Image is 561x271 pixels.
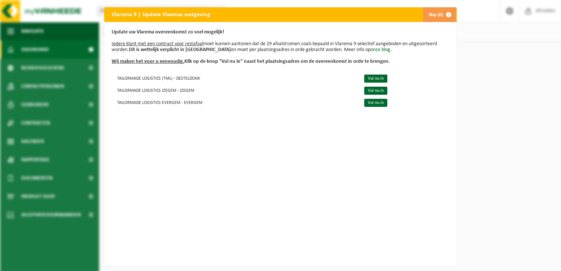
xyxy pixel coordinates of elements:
[112,72,358,84] td: TAILORMADE LOGISTICS (TML) - DESTELDONK
[423,7,456,22] button: Skip (0)
[364,87,387,95] a: Vul nu in
[104,7,218,21] h2: Vlarema 9 | Update Vlaamse wetgeving
[129,47,231,53] b: Dit is wettelijk verplicht in [GEOGRAPHIC_DATA]
[112,96,358,108] td: TAILORMADE LOGISTICS EVERGEM - EVERGEM
[370,47,392,53] a: onze blog.
[364,99,387,107] a: Vul nu in
[112,29,224,35] b: Update uw Vlarema overeenkomst zo snel mogelijk!
[112,29,449,65] p: moet kunnen aantonen dat de 29 afvalstromen zoals bepaald in Vlarema 9 selectief aangeboden en ui...
[112,59,184,64] u: Wij maken het voor u eenvoudig.
[112,41,203,47] u: Iedere klant met een contract voor restafval
[112,84,358,96] td: TAILORMADE LOGISTICS IZEGEM - IZEGEM
[364,75,387,83] a: Vul nu in
[112,59,390,64] b: Klik op de knop "Vul nu in" naast het plaatsingsadres om de overeenkomst in orde te brengen.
